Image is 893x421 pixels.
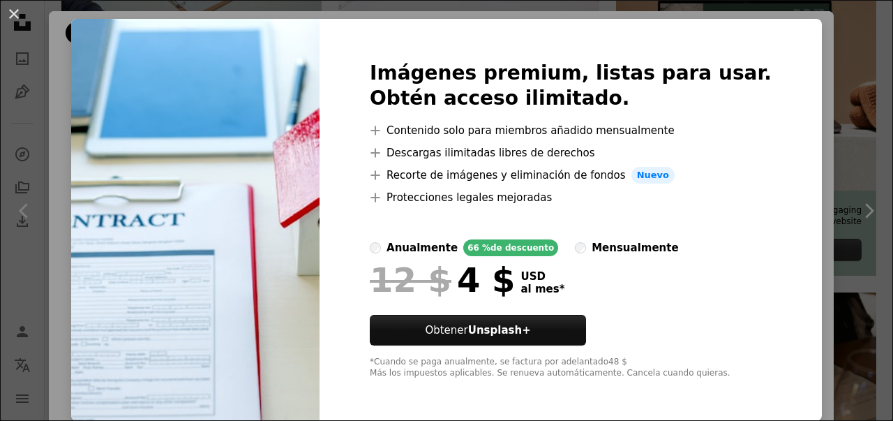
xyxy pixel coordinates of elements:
div: 66 % de descuento [463,239,558,256]
input: mensualmente [575,242,586,253]
div: 4 $ [370,262,515,298]
button: ObtenerUnsplash+ [370,315,586,346]
li: Descargas ilimitadas libres de derechos [370,145,772,161]
h2: Imágenes premium, listas para usar. Obtén acceso ilimitado. [370,61,772,111]
span: Nuevo [631,167,675,184]
li: Contenido solo para miembros añadido mensualmente [370,122,772,139]
div: anualmente [387,239,458,256]
strong: Unsplash+ [468,324,531,337]
li: Recorte de imágenes y eliminación de fondos [370,167,772,184]
input: anualmente66 %de descuento [370,242,381,253]
span: 12 $ [370,262,451,298]
span: USD [520,270,564,283]
img: premium_photo-1661540953608-2f2ac281e5ae [71,19,320,421]
div: *Cuando se paga anualmente, se factura por adelantado 48 $ Más los impuestos aplicables. Se renue... [370,357,772,379]
span: al mes * [520,283,564,295]
div: mensualmente [592,239,678,256]
li: Protecciones legales mejoradas [370,189,772,206]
